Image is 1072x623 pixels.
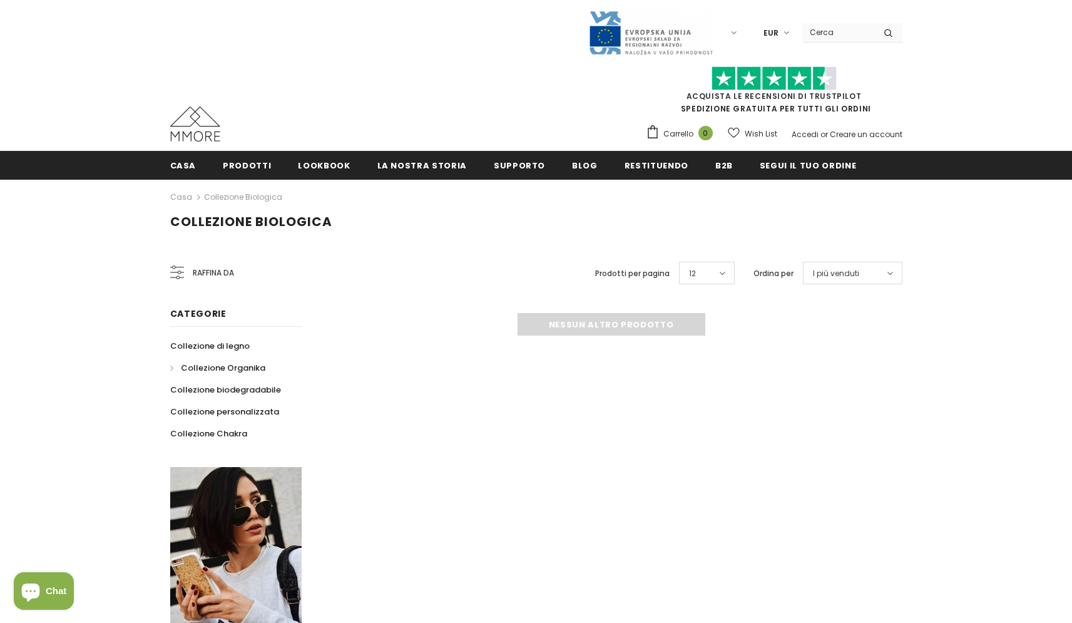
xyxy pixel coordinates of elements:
span: Blog [572,160,598,172]
a: Segui il tuo ordine [760,151,856,179]
label: Prodotti per pagina [595,267,670,280]
a: supporto [494,151,545,179]
a: Lookbook [298,151,350,179]
a: Casa [170,190,192,205]
span: supporto [494,160,545,172]
a: Restituendo [625,151,688,179]
span: Prodotti [223,160,271,172]
a: Acquista le recensioni di TrustPilot [687,91,862,101]
span: Collezione biologica [170,213,332,230]
span: 12 [689,267,696,280]
a: Carrello 0 [646,125,719,143]
a: Javni Razpis [588,27,713,38]
span: Collezione personalizzata [170,406,279,418]
span: EUR [763,27,778,39]
span: Collezione biodegradabile [170,384,281,396]
span: Lookbook [298,160,350,172]
img: Fidati di Pilot Stars [712,66,837,91]
a: Accedi [792,129,819,140]
a: Collezione Chakra [170,423,247,445]
span: 0 [698,126,713,140]
span: Casa [170,160,197,172]
span: Carrello [663,128,693,140]
a: Collezione di legno [170,335,250,357]
a: Wish List [728,123,777,145]
span: Segui il tuo ordine [760,160,856,172]
img: Casi MMORE [170,106,220,142]
span: Raffina da [193,266,234,280]
span: or [820,129,828,140]
a: Collezione biodegradabile [170,379,281,401]
span: B2B [715,160,733,172]
span: La nostra storia [377,160,467,172]
a: Casa [170,151,197,179]
span: SPEDIZIONE GRATUITA PER TUTTI GLI ORDINI [646,72,902,114]
inbox-online-store-chat: Shopify online store chat [10,572,78,613]
a: Collezione Organika [170,357,265,379]
img: Javni Razpis [588,10,713,56]
a: Creare un account [830,129,902,140]
a: B2B [715,151,733,179]
span: I più venduti [813,267,859,280]
span: Collezione Organika [181,362,265,374]
a: Collezione personalizzata [170,401,279,423]
span: Categorie [170,307,227,320]
span: Wish List [745,128,777,140]
a: La nostra storia [377,151,467,179]
span: Collezione Chakra [170,428,247,440]
span: Restituendo [625,160,688,172]
a: Blog [572,151,598,179]
a: Collezione biologica [204,192,282,202]
span: Collezione di legno [170,340,250,352]
a: Prodotti [223,151,271,179]
label: Ordina per [753,267,794,280]
input: Search Site [802,23,874,41]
